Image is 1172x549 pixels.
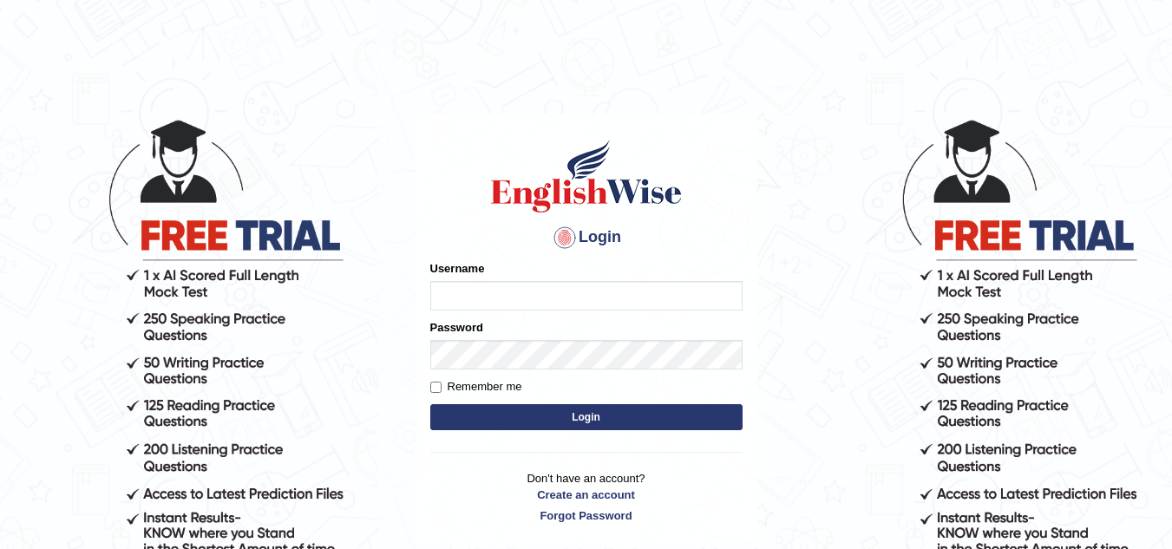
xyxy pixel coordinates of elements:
[488,137,685,215] img: Logo of English Wise sign in for intelligent practice with AI
[430,487,743,503] a: Create an account
[430,382,442,393] input: Remember me
[430,319,483,336] label: Password
[430,404,743,430] button: Login
[430,470,743,524] p: Don't have an account?
[430,378,522,395] label: Remember me
[430,507,743,524] a: Forgot Password
[430,224,743,252] h4: Login
[430,260,485,277] label: Username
